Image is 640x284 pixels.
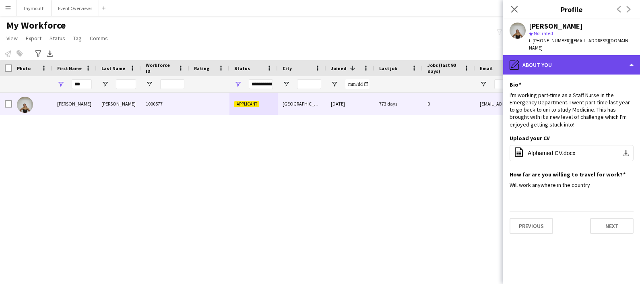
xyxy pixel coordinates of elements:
[480,65,493,71] span: Email
[503,55,640,75] div: About you
[379,65,397,71] span: Last job
[45,49,55,58] app-action-btn: Export XLSX
[528,150,576,156] span: Alphamed CV.docx
[3,33,21,44] a: View
[141,93,189,115] div: 1000577
[50,35,65,42] span: Status
[23,33,45,44] a: Export
[97,93,141,115] div: [PERSON_NAME]
[529,37,571,44] span: t. [PHONE_NUMBER]
[374,93,423,115] div: 773 days
[234,81,242,88] button: Open Filter Menu
[73,35,82,42] span: Tag
[278,93,326,115] div: [GEOGRAPHIC_DATA]
[146,81,153,88] button: Open Filter Menu
[146,62,175,74] span: Workforce ID
[494,79,631,89] input: Email Filter Input
[6,35,18,42] span: View
[72,79,92,89] input: First Name Filter Input
[326,93,374,115] div: [DATE]
[510,218,553,234] button: Previous
[33,49,43,58] app-action-btn: Advanced filters
[534,30,553,36] span: Not rated
[52,0,99,16] button: Event Overviews
[101,81,109,88] button: Open Filter Menu
[510,81,521,88] h3: Bio
[90,35,108,42] span: Comms
[331,81,338,88] button: Open Filter Menu
[510,171,626,178] h3: How far are you willing to travel for work?
[345,79,370,89] input: Joined Filter Input
[510,91,634,128] div: I'm working part-time as a Staff Nurse in the Emergency Department. I went part-time last year to...
[423,93,475,115] div: 0
[70,33,85,44] a: Tag
[17,97,33,113] img: Amy Montgomery
[194,65,209,71] span: Rating
[331,65,347,71] span: Joined
[475,93,636,115] div: [EMAIL_ADDRESS][DOMAIN_NAME]
[297,79,321,89] input: City Filter Input
[101,65,125,71] span: Last Name
[46,33,68,44] a: Status
[52,93,97,115] div: [PERSON_NAME]
[529,37,631,51] span: | [EMAIL_ADDRESS][DOMAIN_NAME]
[87,33,111,44] a: Comms
[590,218,634,234] button: Next
[234,101,259,107] span: Applicant
[510,181,634,189] div: Will work anywhere in the country
[283,81,290,88] button: Open Filter Menu
[427,62,460,74] span: Jobs (last 90 days)
[17,0,52,16] button: Taymouth
[503,4,640,15] h3: Profile
[116,79,136,89] input: Last Name Filter Input
[480,81,487,88] button: Open Filter Menu
[510,145,634,161] button: Alphamed CV.docx
[529,23,583,30] div: [PERSON_NAME]
[510,135,550,142] h3: Upload your CV
[57,65,82,71] span: First Name
[17,65,31,71] span: Photo
[234,65,250,71] span: Status
[283,65,292,71] span: City
[57,81,64,88] button: Open Filter Menu
[6,19,66,31] span: My Workforce
[160,79,184,89] input: Workforce ID Filter Input
[26,35,41,42] span: Export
